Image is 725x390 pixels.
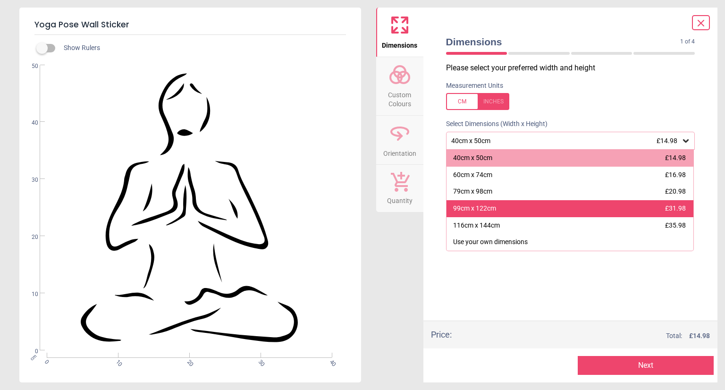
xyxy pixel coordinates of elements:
div: Show Rulers [42,42,361,54]
button: Quantity [376,165,423,212]
div: Total: [466,331,710,341]
span: 10 [20,290,38,298]
span: Dimensions [382,36,417,51]
div: 40cm x 50cm [453,153,492,163]
span: 40 [20,119,38,127]
span: 20 [185,358,191,365]
button: Next [578,356,714,375]
span: Dimensions [446,35,681,49]
span: Quantity [387,192,413,206]
div: Use your own dimensions [453,237,528,247]
span: £31.98 [665,204,686,212]
button: Custom Colours [376,57,423,115]
span: Custom Colours [377,86,422,109]
span: cm [29,353,37,362]
span: £20.98 [665,187,686,195]
span: 30 [256,358,262,365]
span: £35.98 [665,221,686,229]
label: Select Dimensions (Width x Height) [438,119,548,129]
span: 14.98 [693,332,710,339]
span: Orientation [383,144,416,159]
span: 1 of 4 [680,38,695,46]
span: £14.98 [657,137,677,144]
p: Please select your preferred width and height [446,63,703,73]
span: 30 [20,176,38,184]
h5: Yoga Pose Wall Sticker [34,15,346,35]
div: 40cm x 50cm [450,137,682,145]
span: £14.98 [665,154,686,161]
button: Dimensions [376,8,423,57]
div: 99cm x 122cm [453,204,496,213]
button: Orientation [376,116,423,165]
span: £ [689,331,710,341]
span: 10 [114,358,120,365]
div: 116cm x 144cm [453,221,500,230]
div: Price : [431,329,452,340]
span: £16.98 [665,171,686,178]
span: 0 [42,358,49,365]
div: 79cm x 98cm [453,187,492,196]
span: 40 [328,358,334,365]
span: 20 [20,233,38,241]
div: 60cm x 74cm [453,170,492,180]
label: Measurement Units [446,81,503,91]
span: 50 [20,62,38,70]
span: 0 [20,348,38,356]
